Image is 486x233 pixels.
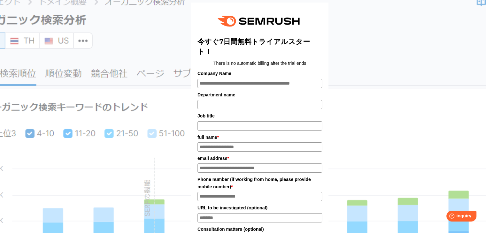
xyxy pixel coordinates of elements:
[429,208,479,226] iframe: Help widget launcher
[197,205,267,210] font: URL to be investigated (optional)
[213,61,306,66] font: There is no automatic billing after the trial ends
[213,9,306,34] img: e6a379fe-ca9f-484e-8561-e79cf3a04b3f.png
[197,37,322,56] title: 今すぐ7日間無料トライアルスタート！
[197,177,311,189] font: Phone number (if working from home, please provide mobile number)
[197,156,227,161] font: email address
[197,71,231,76] font: Company Name
[197,227,264,232] font: Consultation matters (optional)
[197,113,215,118] font: Job title
[197,135,217,140] font: full name
[197,92,235,97] font: Department name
